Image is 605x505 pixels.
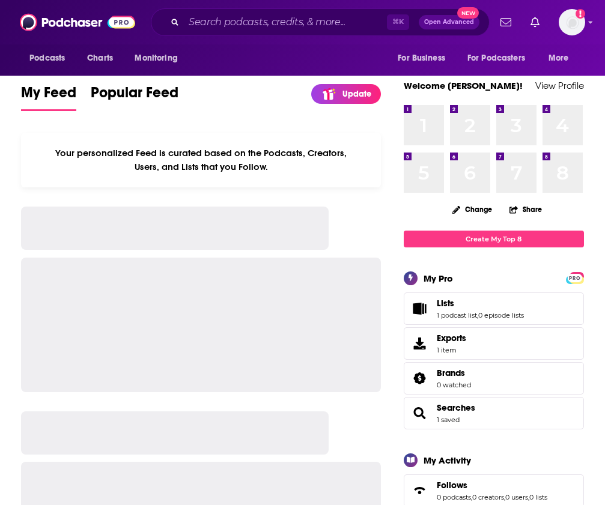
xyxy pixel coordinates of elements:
span: Exports [437,333,466,343]
a: Lists [437,298,524,309]
span: Open Advanced [424,19,474,25]
button: open menu [126,47,193,70]
a: Searches [408,405,432,422]
a: My Feed [21,83,76,111]
span: , [528,493,529,501]
span: Lists [404,292,584,325]
span: Logged in as KharyBrown [559,9,585,35]
a: Create My Top 8 [404,231,584,247]
div: My Activity [424,455,471,466]
a: PRO [568,273,582,282]
span: For Business [398,50,445,67]
a: Charts [79,47,120,70]
img: User Profile [559,9,585,35]
a: Popular Feed [91,83,178,111]
span: Monitoring [135,50,177,67]
span: Charts [87,50,113,67]
span: Podcasts [29,50,65,67]
a: 0 watched [437,381,471,389]
a: Show notifications dropdown [526,12,544,32]
img: Podchaser - Follow, Share and Rate Podcasts [20,11,135,34]
span: Exports [408,335,432,352]
button: Show profile menu [559,9,585,35]
a: View Profile [535,80,584,91]
span: PRO [568,274,582,283]
a: Searches [437,402,475,413]
span: Follows [437,480,467,491]
button: open menu [389,47,460,70]
span: , [477,311,478,319]
a: Exports [404,327,584,360]
span: Popular Feed [91,83,178,109]
a: 0 users [505,493,528,501]
a: 0 episode lists [478,311,524,319]
a: Follows [437,480,547,491]
span: More [549,50,569,67]
svg: Add a profile image [576,9,585,19]
div: Your personalized Feed is curated based on the Podcasts, Creators, Users, and Lists that you Follow. [21,133,381,187]
a: Show notifications dropdown [496,12,516,32]
span: Brands [404,362,584,395]
button: open menu [540,47,584,70]
a: Follows [408,482,432,499]
button: Change [445,202,499,217]
span: Brands [437,367,465,378]
div: Search podcasts, credits, & more... [151,8,490,36]
span: , [504,493,505,501]
a: Welcome [PERSON_NAME]! [404,80,523,91]
span: , [471,493,472,501]
a: Lists [408,300,432,317]
span: New [457,7,479,19]
span: 1 item [437,346,466,354]
a: Brands [408,370,432,387]
button: Share [509,198,543,221]
span: Searches [404,397,584,429]
a: 0 creators [472,493,504,501]
span: Lists [437,298,454,309]
button: open menu [21,47,81,70]
button: Open AdvancedNew [419,15,479,29]
p: Update [342,89,371,99]
a: 0 podcasts [437,493,471,501]
a: 0 lists [529,493,547,501]
span: My Feed [21,83,76,109]
span: For Podcasters [467,50,525,67]
a: 1 saved [437,416,460,424]
input: Search podcasts, credits, & more... [184,13,387,32]
a: Update [311,84,381,104]
a: Brands [437,367,471,378]
div: My Pro [424,273,453,284]
a: 1 podcast list [437,311,477,319]
span: ⌘ K [387,14,409,30]
button: open menu [460,47,543,70]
